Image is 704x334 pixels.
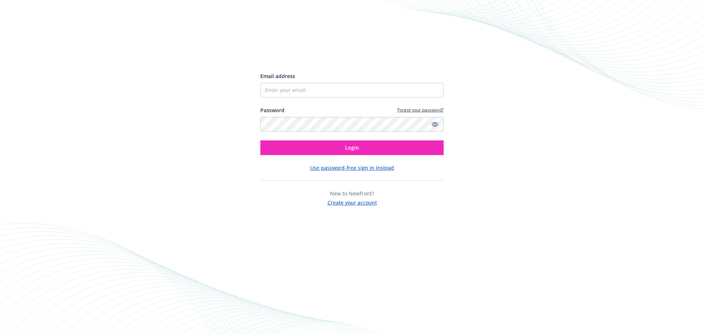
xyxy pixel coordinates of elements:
span: New to Newfront? [330,190,374,197]
span: Login [345,144,359,151]
button: Use password-free sign in instead [310,164,394,172]
input: Enter your password [260,117,444,132]
img: Newfront logo [260,46,330,59]
span: Email address [260,73,295,80]
input: Enter your email [260,83,444,98]
a: Show password [430,120,439,129]
button: Login [260,140,444,155]
button: Create your account [327,197,377,206]
a: Forgot your password? [397,107,444,113]
label: Password [260,106,285,114]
